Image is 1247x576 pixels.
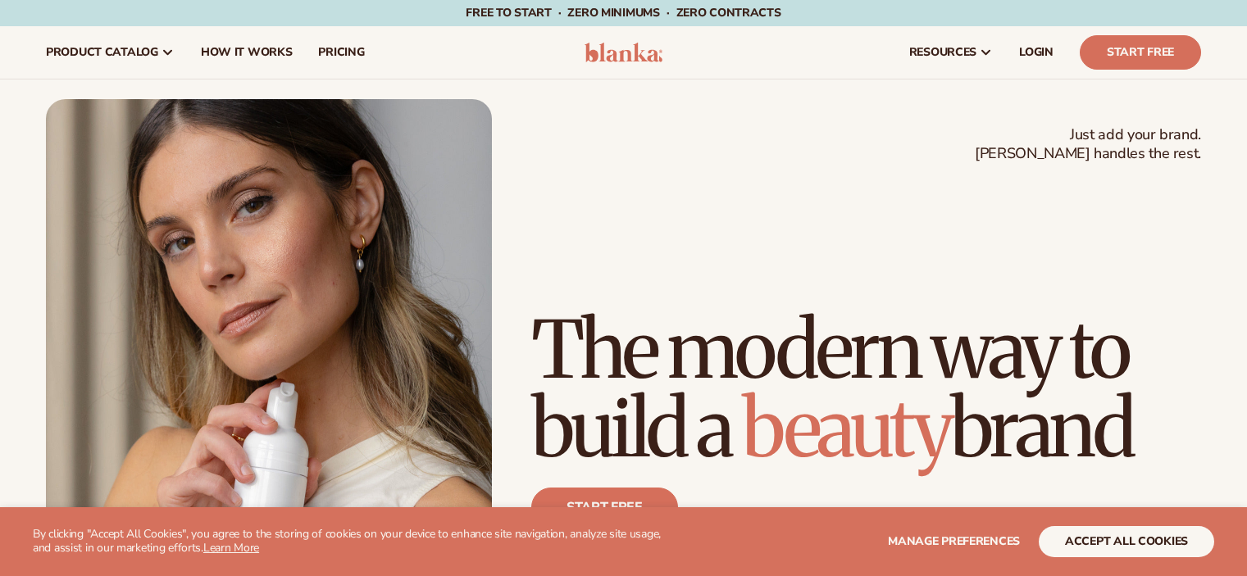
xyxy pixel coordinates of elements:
[888,526,1020,557] button: Manage preferences
[896,26,1006,79] a: resources
[1019,46,1054,59] span: LOGIN
[975,125,1201,164] span: Just add your brand. [PERSON_NAME] handles the rest.
[33,26,188,79] a: product catalog
[188,26,306,79] a: How It Works
[888,533,1020,549] span: Manage preferences
[1039,526,1214,557] button: accept all cookies
[909,46,976,59] span: resources
[201,46,293,59] span: How It Works
[1006,26,1067,79] a: LOGIN
[531,311,1201,468] h1: The modern way to build a brand
[1080,35,1201,70] a: Start Free
[203,540,259,556] a: Learn More
[305,26,377,79] a: pricing
[531,488,678,527] a: Start free
[742,379,950,478] span: beauty
[585,43,662,62] img: logo
[466,5,781,20] span: Free to start · ZERO minimums · ZERO contracts
[318,46,364,59] span: pricing
[33,528,680,556] p: By clicking "Accept All Cookies", you agree to the storing of cookies on your device to enhance s...
[46,46,158,59] span: product catalog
